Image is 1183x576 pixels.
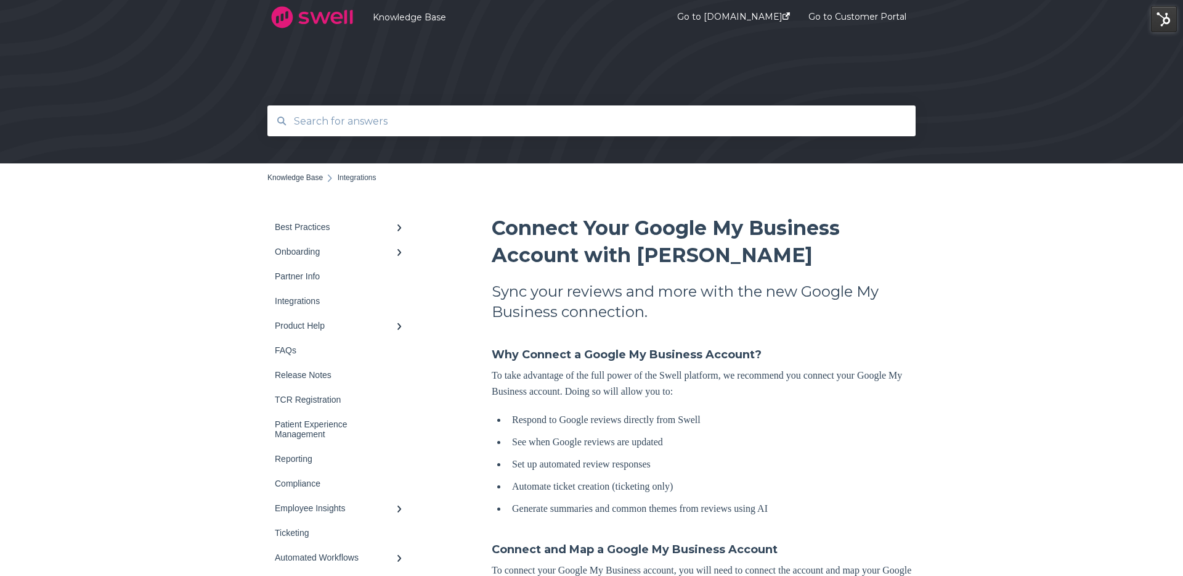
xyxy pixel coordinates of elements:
[267,289,415,313] a: Integrations
[492,347,916,363] h4: Why Connect a Google My Business Account?
[275,553,396,562] div: Automated Workflows
[275,321,396,331] div: Product Help
[275,395,396,405] div: TCR Registration
[275,503,396,513] div: Employee Insights
[267,545,415,570] a: Automated Workflows
[275,528,396,538] div: Ticketing
[267,363,415,387] a: Release Notes
[492,216,840,267] span: Connect Your Google My Business Account with [PERSON_NAME]
[267,264,415,289] a: Partner Info
[373,12,640,23] a: Knowledge Base
[275,454,396,464] div: Reporting
[275,419,396,439] div: Patient Experience Management
[275,222,396,232] div: Best Practices
[275,479,396,488] div: Compliance
[492,368,916,400] p: To take advantage of the full power of the Swell platform, we recommend you connect your Google M...
[507,456,916,472] li: Set up automated review responses
[1151,6,1177,32] img: HubSpot Tools Menu Toggle
[267,2,357,33] img: company logo
[507,434,916,450] li: See when Google reviews are updated
[267,313,415,338] a: Product Help
[338,173,376,182] span: Integrations
[275,247,396,257] div: Onboarding
[492,281,916,322] h2: Sync your reviews and more with the new Google My Business connection.
[507,479,916,495] li: Automate ticket creation (ticketing only)
[287,108,897,134] input: Search for answers
[267,239,415,264] a: Onboarding
[275,345,396,355] div: FAQs
[267,471,415,496] a: Compliance
[267,387,415,412] a: TCR Registration
[507,412,916,428] li: Respond to Google reviews directly from Swell
[275,370,396,380] div: Release Notes
[267,338,415,363] a: FAQs
[267,215,415,239] a: Best Practices
[275,271,396,281] div: Partner Info
[275,296,396,306] div: Integrations
[507,501,916,517] li: Generate summaries and common themes from reviews using AI
[492,541,916,557] h4: Connect and Map a Google My Business Account
[267,446,415,471] a: Reporting
[267,173,323,182] a: Knowledge Base
[267,520,415,545] a: Ticketing
[267,412,415,446] a: Patient Experience Management
[267,496,415,520] a: Employee Insights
